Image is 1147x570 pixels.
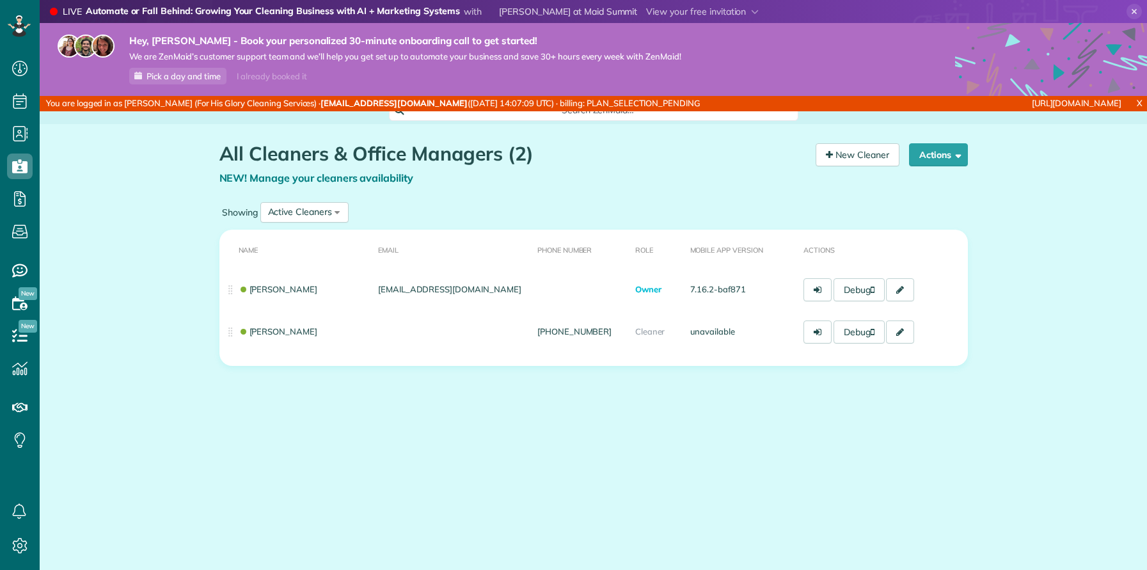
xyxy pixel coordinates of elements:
[685,230,798,269] th: Mobile App Version
[320,98,468,108] strong: [EMAIL_ADDRESS][DOMAIN_NAME]
[129,35,681,47] strong: Hey, [PERSON_NAME] - Book your personalized 30-minute onboarding call to get started!
[909,143,968,166] button: Actions
[635,326,665,336] span: Cleaner
[685,311,798,353] td: unavailable
[239,284,318,294] a: [PERSON_NAME]
[58,35,81,58] img: maria-72a9807cf96188c08ef61303f053569d2e2a8a1cde33d635c8a3ac13582a053d.jpg
[219,171,414,184] a: NEW! Manage your cleaners availability
[834,278,885,301] a: Debug
[798,230,968,269] th: Actions
[86,5,460,19] strong: Automate or Fall Behind: Growing Your Cleaning Business with AI + Marketing Systems
[1132,96,1147,111] a: X
[537,326,612,336] a: [PHONE_NUMBER]
[268,205,332,219] div: Active Cleaners
[630,230,685,269] th: Role
[146,71,221,81] span: Pick a day and time
[19,320,37,333] span: New
[834,321,885,344] a: Debug
[129,68,226,84] a: Pick a day and time
[239,326,318,336] a: [PERSON_NAME]
[484,6,494,17] img: dan-young.jpg
[464,6,482,17] span: with
[74,35,97,58] img: jorge-587dff0eeaa6aab1f244e6dc62b8924c3b6ad411094392a53c71c6c4a576187d.jpg
[635,284,661,294] span: Owner
[373,269,532,311] td: [EMAIL_ADDRESS][DOMAIN_NAME]
[40,96,763,111] div: You are logged in as [PERSON_NAME] (For His Glory Cleaning Services) · ([DATE] 14:07:09 UTC) · bi...
[91,35,115,58] img: michelle-19f622bdf1676172e81f8f8fba1fb50e276960ebfe0243fe18214015130c80e4.jpg
[129,51,681,62] span: We are ZenMaid’s customer support team and we’ll help you get set up to automate your business an...
[19,287,37,300] span: New
[373,230,532,269] th: Email
[219,230,373,269] th: Name
[1032,98,1121,108] a: [URL][DOMAIN_NAME]
[229,68,314,84] div: I already booked it
[685,269,798,311] td: 7.16.2-baf871
[219,143,806,164] h1: All Cleaners & Office Managers (2)
[219,206,260,219] label: Showing
[499,6,637,17] span: [PERSON_NAME] at Maid Summit
[532,230,630,269] th: Phone number
[816,143,899,166] a: New Cleaner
